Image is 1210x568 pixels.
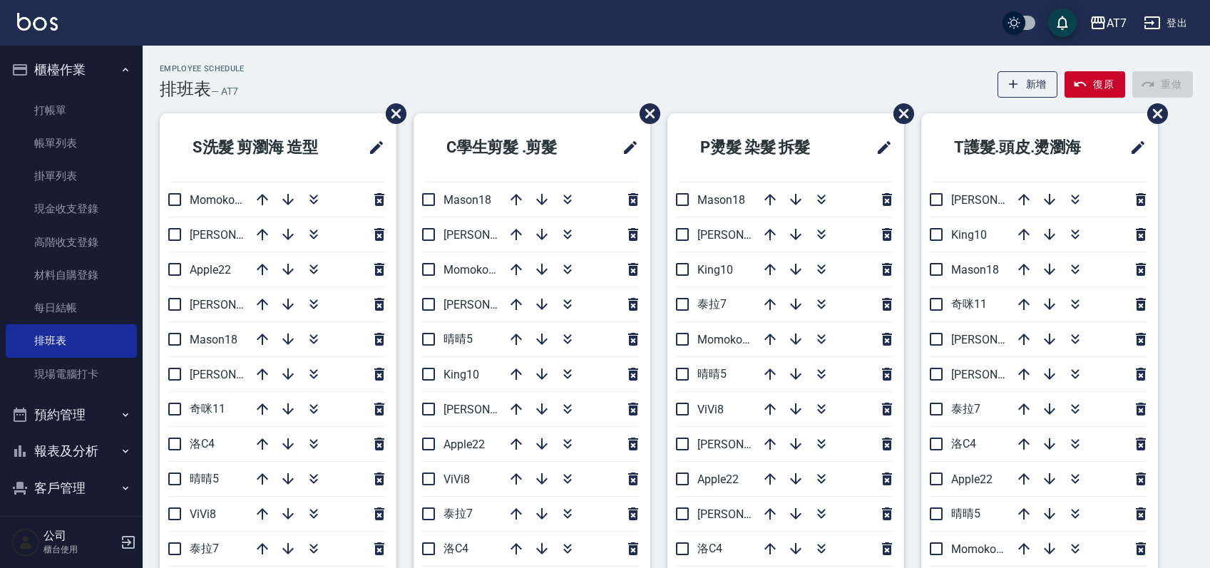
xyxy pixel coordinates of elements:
[951,193,1043,207] span: [PERSON_NAME]2
[697,297,727,311] span: 泰拉7
[951,263,999,277] span: Mason18
[613,130,639,165] span: 修改班表的標題
[43,529,116,543] h5: 公司
[11,528,40,557] img: Person
[951,368,1043,381] span: [PERSON_NAME]9
[933,122,1111,173] h2: T護髮.頭皮.燙瀏海
[998,71,1058,98] button: 新增
[6,160,137,192] a: 掛單列表
[629,93,662,135] span: 刪除班表
[160,64,245,73] h2: Employee Schedule
[1084,9,1132,38] button: AT7
[6,470,137,507] button: 客戶管理
[679,122,849,173] h2: P燙髮 染髮 拆髮
[375,93,409,135] span: 刪除班表
[6,396,137,433] button: 預約管理
[6,291,137,324] a: 每日結帳
[190,542,219,555] span: 泰拉7
[1137,93,1170,135] span: 刪除班表
[951,437,976,450] span: 洛C4
[17,13,58,31] img: Logo
[444,368,479,381] span: King10
[6,506,137,543] button: 員工及薪資
[190,298,282,311] span: [PERSON_NAME]2
[697,193,745,207] span: Mason18
[867,130,893,165] span: 修改班表的標題
[6,127,137,160] a: 帳單列表
[444,228,535,242] span: [PERSON_NAME]9
[951,507,980,520] span: 晴晴5
[1065,71,1125,98] button: 復原
[6,324,137,357] a: 排班表
[1121,130,1147,165] span: 修改班表的標題
[951,542,1009,556] span: Momoko12
[190,402,225,415] span: 奇咪11
[951,473,993,486] span: Apple22
[444,473,470,486] span: ViVi8
[697,438,789,451] span: [PERSON_NAME]2
[697,228,789,242] span: [PERSON_NAME]9
[190,368,282,381] span: [PERSON_NAME]6
[1107,14,1127,32] div: AT7
[190,193,247,207] span: Momoko12
[697,507,789,521] span: [PERSON_NAME]6
[6,259,137,291] a: 材料自購登錄
[697,367,727,381] span: 晴晴5
[190,437,215,450] span: 洛C4
[6,51,137,88] button: 櫃檯作業
[43,543,116,556] p: 櫃台使用
[951,333,1043,346] span: [PERSON_NAME]6
[697,333,755,346] span: Momoko12
[190,472,219,485] span: 晴晴5
[6,358,137,391] a: 現場電腦打卡
[6,94,137,127] a: 打帳單
[1048,9,1077,37] button: save
[444,298,535,311] span: [PERSON_NAME]2
[697,473,739,486] span: Apple22
[1138,10,1193,36] button: 登出
[444,542,468,555] span: 洛C4
[951,402,980,415] span: 泰拉7
[190,507,216,521] span: ViVi8
[444,507,473,520] span: 泰拉7
[359,130,385,165] span: 修改班表的標題
[444,438,485,451] span: Apple22
[697,263,733,277] span: King10
[951,228,987,242] span: King10
[190,228,282,242] span: [PERSON_NAME]9
[425,122,595,173] h2: C學生剪髮 .剪髮
[190,333,237,346] span: Mason18
[444,332,473,346] span: 晴晴5
[6,226,137,259] a: 高階收支登錄
[883,93,916,135] span: 刪除班表
[951,297,987,311] span: 奇咪11
[444,193,491,207] span: Mason18
[160,79,211,99] h3: 排班表
[697,542,722,555] span: 洛C4
[697,403,724,416] span: ViVi8
[190,263,231,277] span: Apple22
[444,403,535,416] span: [PERSON_NAME]6
[6,192,137,225] a: 現金收支登錄
[444,263,501,277] span: Momoko12
[171,122,349,173] h2: S洗髮 剪瀏海 造型
[211,84,238,99] h6: — AT7
[6,433,137,470] button: 報表及分析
